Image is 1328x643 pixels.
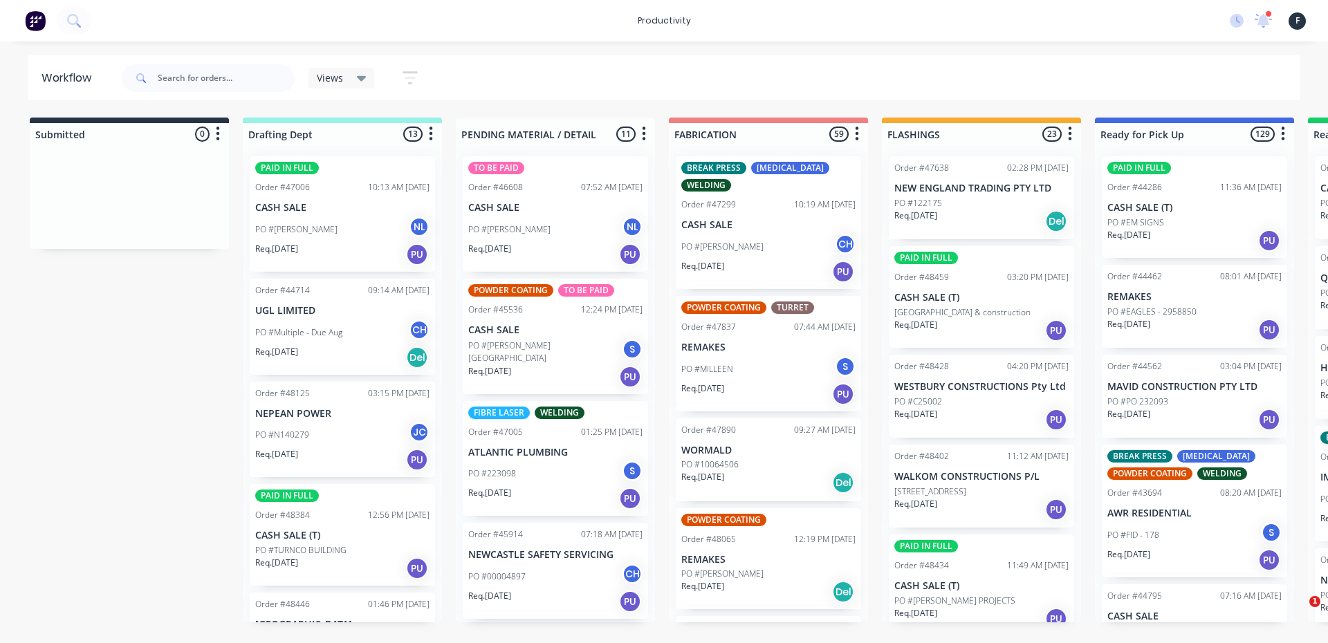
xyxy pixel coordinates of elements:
div: PU [1258,409,1280,431]
div: CH [409,319,430,340]
div: PU [1045,608,1067,630]
div: Order #48402 [894,450,949,463]
p: PO #[PERSON_NAME] [681,568,764,580]
div: 07:16 AM [DATE] [1220,590,1282,602]
p: PO #223098 [468,467,516,480]
div: PAID IN FULLOrder #4700610:13 AM [DATE]CASH SALEPO #[PERSON_NAME]NLReq.[DATE]PU [250,156,435,272]
div: CH [622,563,643,584]
p: [GEOGRAPHIC_DATA] & construction [894,306,1031,319]
div: CH [835,234,856,254]
p: UGL LIMITED [255,305,430,317]
div: Order #47837 [681,321,736,333]
div: POWDER COATING [468,284,553,297]
div: PU [1045,319,1067,342]
div: BREAK PRESS[MEDICAL_DATA]WELDINGOrder #4729910:19 AM [DATE]CASH SALEPO #[PERSON_NAME]CHReq.[DATE]PU [676,156,861,289]
p: PO #10064506 [681,458,739,471]
div: NL [622,216,643,237]
div: Order #48459 [894,271,949,283]
span: Views [317,71,343,85]
div: PAID IN FULL [894,540,958,552]
div: Order #4789009:27 AM [DATE]WORMALDPO #10064506Req.[DATE]Del [676,418,861,501]
p: Req. [DATE] [894,408,937,420]
p: Req. [DATE] [468,590,511,602]
p: Req. [DATE] [1107,548,1150,561]
div: BREAK PRESS [1107,450,1172,463]
div: Order #48125 [255,387,310,400]
div: PAID IN FULL [894,252,958,264]
p: Req. [DATE] [894,319,937,331]
div: Order #47005 [468,426,523,438]
div: Order #46608 [468,181,523,194]
p: PO #122175 [894,197,942,209]
div: WELDING [535,407,584,419]
div: Order #4812503:15 PM [DATE]NEPEAN POWERPO #N140279JCReq.[DATE]PU [250,382,435,478]
div: Del [832,472,854,494]
p: REMAKES [681,342,856,353]
p: PO #[PERSON_NAME] [681,241,764,253]
div: PU [619,243,641,265]
div: PAID IN FULLOrder #4428611:36 AM [DATE]CASH SALE (T)PO #EM SIGNSReq.[DATE]PU [1102,156,1287,258]
div: [MEDICAL_DATA] [1177,450,1255,463]
div: BREAK PRESS [681,162,746,174]
div: Order #4471409:14 AM [DATE]UGL LIMITEDPO #Multiple - Due AugCHReq.[DATE]Del [250,279,435,375]
div: 07:18 AM [DATE] [581,528,643,541]
p: MAVID CONSTRUCTION PTY LTD [1107,381,1282,393]
p: PO #[PERSON_NAME][GEOGRAPHIC_DATA] [468,339,622,364]
div: 01:25 PM [DATE] [581,426,643,438]
div: 09:27 AM [DATE] [794,424,856,436]
div: Order #44562 [1107,360,1162,373]
div: Order #48384 [255,509,310,521]
div: Order #4446208:01 AM [DATE]REMAKESPO #EAGLES - 2958850Req.[DATE]PU [1102,265,1287,348]
div: 08:01 AM [DATE] [1220,270,1282,283]
div: PU [619,590,641,613]
div: Order #4840211:12 AM [DATE]WALKOM CONSTRUCTIONS P/L[STREET_ADDRESS]Req.[DATE]PU [889,445,1074,528]
div: 10:13 AM [DATE] [368,181,430,194]
p: Req. [DATE] [894,209,937,222]
div: 03:15 PM [DATE] [368,387,430,400]
div: Order #48434 [894,559,949,572]
div: Del [832,581,854,603]
div: 04:20 PM [DATE] [1007,360,1069,373]
div: Order #47006 [255,181,310,194]
div: PU [406,557,428,579]
p: CASH SALE [681,219,856,231]
div: Order #44462 [1107,270,1162,283]
div: Del [406,346,428,369]
div: 10:19 AM [DATE] [794,198,856,211]
div: 12:19 PM [DATE] [794,533,856,546]
p: REMAKES [681,554,856,566]
div: Order #47299 [681,198,736,211]
div: WELDING [681,179,731,192]
div: Order #44714 [255,284,310,297]
div: PU [1258,549,1280,571]
div: Order #47890 [681,424,736,436]
div: TURRET [771,301,814,314]
div: PU [406,243,428,265]
p: PO #MILLEEN [681,363,733,375]
p: Req. [DATE] [255,346,298,358]
div: Order #45914 [468,528,523,541]
span: F [1295,15,1300,27]
div: Order #48446 [255,598,310,611]
div: Order #47482 [681,622,736,634]
p: PO #C25002 [894,395,942,408]
p: PO #EM SIGNS [1107,216,1164,229]
div: Order #48065 [681,533,736,546]
div: POWDER COATING [681,301,766,314]
p: PO #[PERSON_NAME] [468,223,551,236]
div: PU [619,366,641,388]
div: productivity [631,10,698,31]
div: TO BE PAIDOrder #4660807:52 AM [DATE]CASH SALEPO #[PERSON_NAME]NLReq.[DATE]PU [463,156,648,272]
p: Req. [DATE] [255,243,298,255]
div: PU [832,261,854,283]
div: 07:44 AM [DATE] [794,321,856,333]
div: POWDER COATING [1107,467,1192,480]
div: PU [832,383,854,405]
p: WALKOM CONSTRUCTIONS P/L [894,471,1069,483]
p: PO #N140279 [255,429,309,441]
div: FIBRE LASER [468,407,530,419]
div: PU [1045,498,1067,521]
p: Req. [DATE] [1107,229,1150,241]
div: Order #4842804:20 PM [DATE]WESTBURY CONSTRUCTIONS Pty LtdPO #C25002Req.[DATE]PU [889,355,1074,438]
div: 02:44 PM [DATE] [794,622,856,634]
